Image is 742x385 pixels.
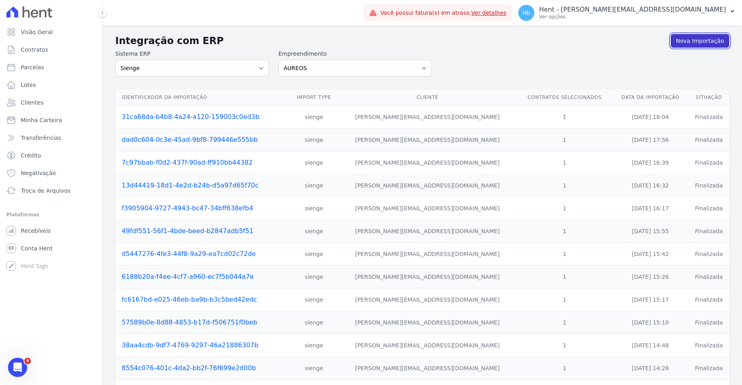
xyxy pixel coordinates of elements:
[21,169,56,177] span: Negativação
[612,129,689,151] td: [DATE] 17:56
[122,364,256,372] a: 8554c076-401c-4da2-bb2f-76f699e2d00b
[517,266,612,288] td: 1
[290,220,338,243] td: sienge
[612,311,689,334] td: [DATE] 15:10
[115,89,290,106] th: Identificador da Importação
[122,273,254,280] a: 6188b20a-f4ee-4cf7-a960-ec7f5b044a7e
[290,266,338,288] td: sienge
[21,81,36,89] span: Lotes
[612,288,689,311] td: [DATE] 15:17
[338,243,517,266] td: [PERSON_NAME][EMAIL_ADDRESS][DOMAIN_NAME]
[122,136,258,143] a: dad0c604-0c3e-45ad-9bf8-799446e555bb
[3,130,99,146] a: Transferências
[6,210,96,220] div: Plataformas
[338,311,517,334] td: [PERSON_NAME][EMAIL_ADDRESS][DOMAIN_NAME]
[8,358,27,377] iframe: Intercom live chat
[21,28,53,36] span: Visão Geral
[290,243,338,266] td: sienge
[689,334,729,357] td: Finalizada
[3,183,99,199] a: Troca de Arquivos
[689,220,729,243] td: Finalizada
[290,89,338,106] th: Import type
[3,223,99,239] a: Recebíveis
[3,95,99,111] a: Clientes
[338,288,517,311] td: [PERSON_NAME][EMAIL_ADDRESS][DOMAIN_NAME]
[689,266,729,288] td: Finalizada
[517,197,612,220] td: 1
[517,106,612,129] td: 1
[21,187,70,195] span: Troca de Arquivos
[612,357,689,380] td: [DATE] 14:28
[338,334,517,357] td: [PERSON_NAME][EMAIL_ADDRESS][DOMAIN_NAME]
[689,89,729,106] th: Situação
[689,106,729,129] td: Finalizada
[539,6,726,14] p: Hent - [PERSON_NAME][EMAIL_ADDRESS][DOMAIN_NAME]
[115,34,671,48] h2: Integração com ERP
[522,10,530,16] span: Hb
[338,266,517,288] td: [PERSON_NAME][EMAIL_ADDRESS][DOMAIN_NAME]
[338,129,517,151] td: [PERSON_NAME][EMAIL_ADDRESS][DOMAIN_NAME]
[612,106,689,129] td: [DATE] 18:04
[24,358,31,364] span: 8
[517,311,612,334] td: 1
[689,311,729,334] td: Finalizada
[122,159,253,166] a: 7c97bbab-f0d2-437f-90ad-ff910bb44382
[612,197,689,220] td: [DATE] 16:17
[290,151,338,174] td: sienge
[689,129,729,151] td: Finalizada
[689,174,729,197] td: Finalizada
[21,99,43,107] span: Clientes
[539,14,726,20] p: Ver opções
[3,147,99,163] a: Crédito
[517,89,612,106] th: Contratos Selecionados
[517,129,612,151] td: 1
[122,227,253,235] a: 49fdf551-56f1-4bde-beed-b2847adb5f51
[290,334,338,357] td: sienge
[290,106,338,129] td: sienge
[512,2,742,24] button: Hb Hent - [PERSON_NAME][EMAIL_ADDRESS][DOMAIN_NAME] Ver opções
[21,244,52,252] span: Conta Hent
[290,311,338,334] td: sienge
[122,296,257,303] a: fc6167bd-e025-46eb-ba9b-b3c5bed42edc
[517,151,612,174] td: 1
[517,243,612,266] td: 1
[517,288,612,311] td: 1
[122,250,256,258] a: d5447276-4fe3-44f8-9a29-ea7cd02c72de
[122,113,259,121] a: 31ca68da-b4b8-4a24-a120-159003c0ed3b
[3,112,99,128] a: Minha Carteira
[671,34,729,48] a: Nova Importação
[290,174,338,197] td: sienge
[122,204,253,212] a: f3905904-9727-4943-bc47-34bff638efb4
[3,77,99,93] a: Lotes
[612,89,689,106] th: Data da Importação
[689,288,729,311] td: Finalizada
[3,59,99,75] a: Parcelas
[338,151,517,174] td: [PERSON_NAME][EMAIL_ADDRESS][DOMAIN_NAME]
[21,116,62,124] span: Minha Carteira
[21,151,41,159] span: Crédito
[21,227,51,235] span: Recebíveis
[115,50,269,58] label: Sistema ERP
[338,106,517,129] td: [PERSON_NAME][EMAIL_ADDRESS][DOMAIN_NAME]
[689,151,729,174] td: Finalizada
[338,220,517,243] td: [PERSON_NAME][EMAIL_ADDRESS][DOMAIN_NAME]
[290,357,338,380] td: sienge
[612,243,689,266] td: [DATE] 15:42
[21,134,61,142] span: Transferências
[3,24,99,40] a: Visão Geral
[689,243,729,266] td: Finalizada
[517,357,612,380] td: 1
[3,42,99,58] a: Contratos
[3,165,99,181] a: Negativação
[689,357,729,380] td: Finalizada
[290,197,338,220] td: sienge
[612,151,689,174] td: [DATE] 16:39
[338,174,517,197] td: [PERSON_NAME][EMAIL_ADDRESS][DOMAIN_NAME]
[612,174,689,197] td: [DATE] 16:32
[290,129,338,151] td: sienge
[338,357,517,380] td: [PERSON_NAME][EMAIL_ADDRESS][DOMAIN_NAME]
[612,266,689,288] td: [DATE] 15:26
[517,220,612,243] td: 1
[612,220,689,243] td: [DATE] 15:55
[338,197,517,220] td: [PERSON_NAME][EMAIL_ADDRESS][DOMAIN_NAME]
